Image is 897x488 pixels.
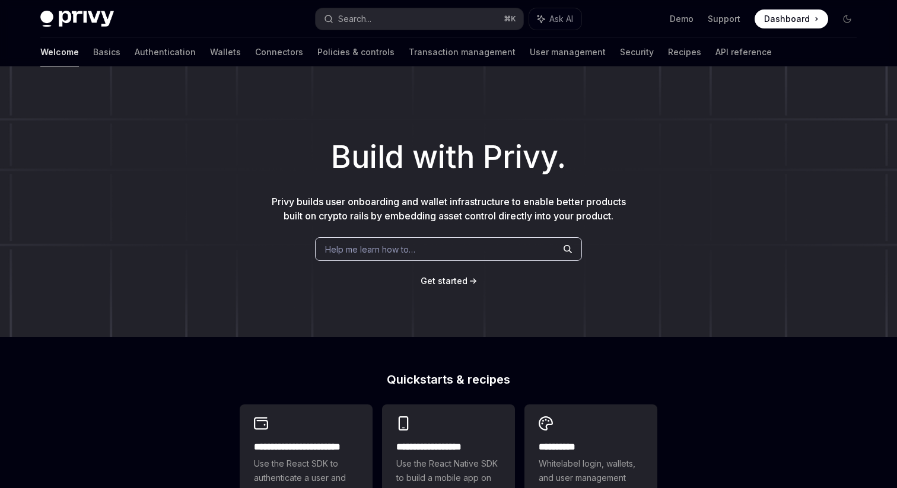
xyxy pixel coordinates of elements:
button: Search...⌘K [316,8,523,30]
button: Ask AI [529,8,581,30]
a: Transaction management [409,38,516,66]
span: Ask AI [549,13,573,25]
a: Get started [421,275,467,287]
span: Get started [421,276,467,286]
a: Recipes [668,38,701,66]
h2: Quickstarts & recipes [240,374,657,385]
a: Authentication [135,38,196,66]
a: User management [530,38,606,66]
span: Help me learn how to… [325,243,415,256]
img: dark logo [40,11,114,27]
a: Demo [670,13,694,25]
a: API reference [715,38,772,66]
a: Connectors [255,38,303,66]
a: Wallets [210,38,241,66]
a: Security [620,38,654,66]
a: Dashboard [755,9,828,28]
a: Welcome [40,38,79,66]
span: Dashboard [764,13,810,25]
span: Privy builds user onboarding and wallet infrastructure to enable better products built on crypto ... [272,196,626,222]
button: Toggle dark mode [838,9,857,28]
a: Basics [93,38,120,66]
div: Search... [338,12,371,26]
a: Support [708,13,740,25]
h1: Build with Privy. [19,134,878,180]
span: ⌘ K [504,14,516,24]
a: Policies & controls [317,38,395,66]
